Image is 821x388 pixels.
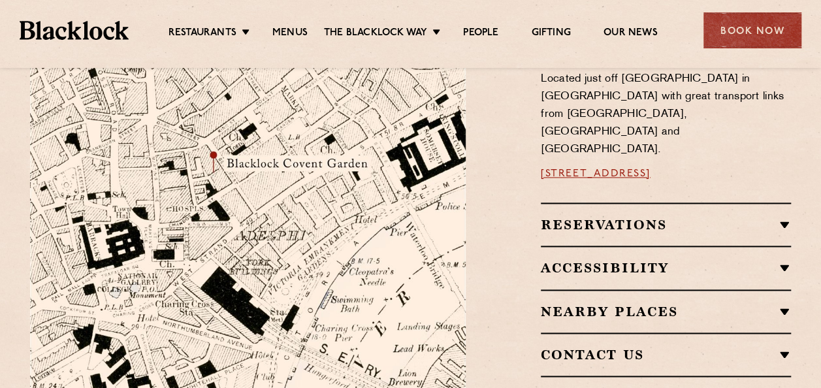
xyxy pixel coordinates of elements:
a: Our News [604,27,658,41]
a: Gifting [531,27,570,41]
span: Located just off [GEOGRAPHIC_DATA] in [GEOGRAPHIC_DATA] with great transport links from [GEOGRAPH... [541,74,784,155]
div: Book Now [703,12,801,48]
a: People [463,27,498,41]
h2: Accessibility [541,260,791,276]
a: The Blacklock Way [324,27,427,41]
a: Restaurants [169,27,236,41]
img: BL_Textured_Logo-footer-cropped.svg [20,21,129,39]
h2: Reservations [541,217,791,233]
a: Menus [272,27,308,41]
h2: Contact Us [541,347,791,363]
h2: Nearby Places [541,304,791,319]
a: [STREET_ADDRESS] [541,169,651,179]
